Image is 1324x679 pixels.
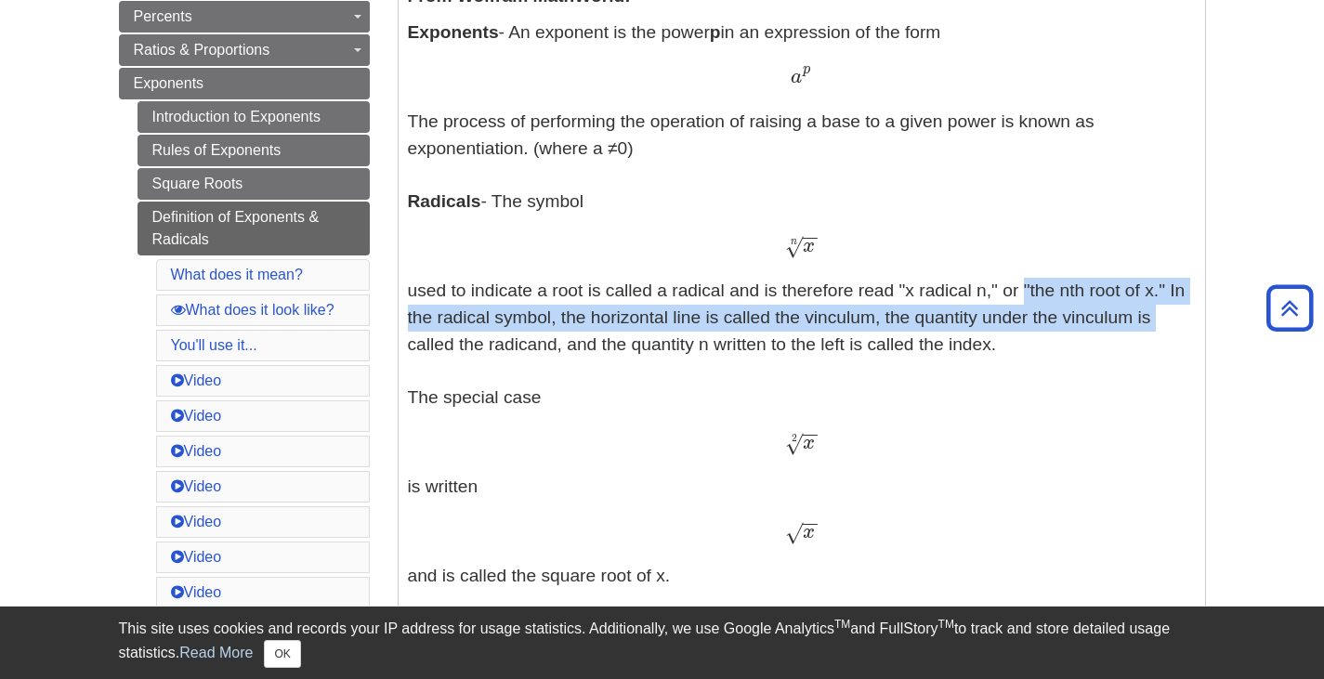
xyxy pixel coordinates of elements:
[171,549,222,565] a: Video
[803,522,815,542] span: x
[710,22,721,42] b: p
[171,478,222,494] a: Video
[938,618,954,631] sup: TM
[791,237,797,247] span: n
[171,302,334,318] a: What does it look like?
[138,168,370,200] a: Square Roots
[171,584,222,600] a: Video
[138,135,370,166] a: Rules of Exponents
[792,432,797,444] span: 2
[171,267,303,282] a: What does it mean?
[803,236,815,256] span: x
[171,443,222,459] a: Video
[134,8,192,24] span: Percents
[785,520,803,545] span: √
[803,433,815,453] span: x
[119,34,370,66] a: Ratios & Proportions
[171,514,222,529] a: Video
[138,101,370,133] a: Introduction to Exponents
[134,75,204,91] span: Exponents
[785,431,803,456] span: √
[785,234,803,259] span: √
[171,337,257,353] a: You'll use it...
[1260,295,1319,320] a: Back to Top
[834,618,850,631] sup: TM
[408,191,481,211] b: Radicals
[119,618,1206,668] div: This site uses cookies and records your IP address for usage statistics. Additionally, we use Goo...
[171,372,222,388] a: Video
[408,22,499,42] b: Exponents
[171,408,222,424] a: Video
[791,67,802,87] span: a
[134,42,270,58] span: Ratios & Proportions
[264,640,300,668] button: Close
[803,62,810,77] span: p
[119,1,370,33] a: Percents
[138,202,370,255] a: Definition of Exponents & Radicals
[179,645,253,660] a: Read More
[119,68,370,99] a: Exponents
